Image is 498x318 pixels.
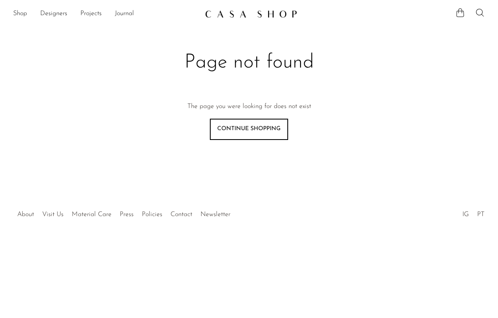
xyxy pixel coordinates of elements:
[458,205,489,220] ul: Social Medias
[13,205,234,220] ul: Quick links
[42,211,64,218] a: Visit Us
[115,9,134,19] a: Journal
[187,101,311,112] p: The page you were looking for does not exist
[120,211,134,218] a: Press
[13,7,198,21] ul: NEW HEADER MENU
[462,211,469,218] a: IG
[13,9,27,19] a: Shop
[142,211,162,218] a: Policies
[119,50,380,75] h1: Page not found
[72,211,111,218] a: Material Care
[13,7,198,21] nav: Desktop navigation
[210,119,288,140] a: Continue shopping
[17,211,34,218] a: About
[171,211,192,218] a: Contact
[40,9,67,19] a: Designers
[477,211,484,218] a: PT
[80,9,102,19] a: Projects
